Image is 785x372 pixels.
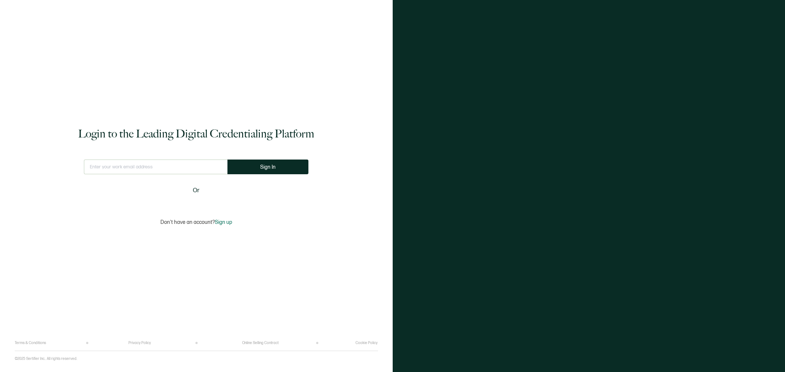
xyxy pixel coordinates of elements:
a: Terms & Conditions [15,341,46,345]
p: ©2025 Sertifier Inc.. All rights reserved. [15,357,77,361]
a: Online Selling Contract [242,341,279,345]
a: Cookie Policy [356,341,378,345]
span: Or [193,186,199,195]
h1: Login to the Leading Digital Credentialing Platform [78,126,314,141]
span: Sign In [260,164,276,170]
p: Don't have an account? [160,219,232,225]
a: Privacy Policy [128,341,151,345]
button: Sign In [227,160,308,174]
span: Sign up [215,219,232,225]
input: Enter your work email address [84,160,227,174]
